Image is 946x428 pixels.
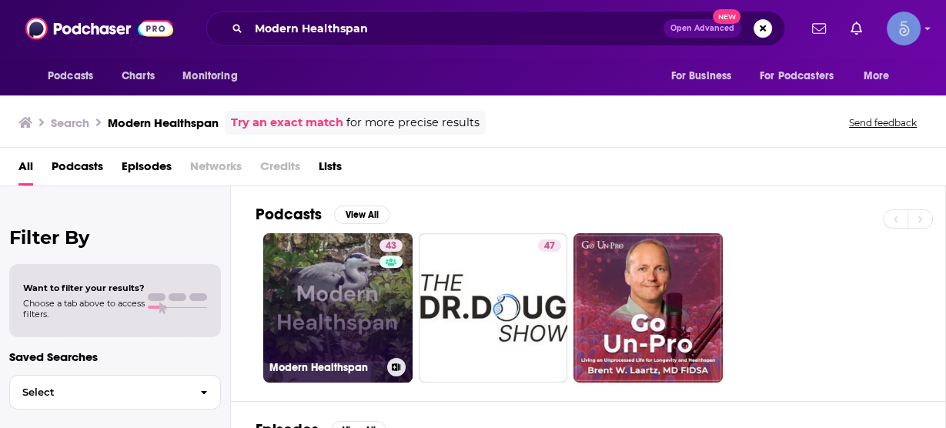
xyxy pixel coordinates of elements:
[760,65,834,87] span: For Podcasters
[25,14,173,43] img: Podchaser - Follow, Share and Rate Podcasts
[538,239,561,252] a: 47
[18,154,33,186] a: All
[9,375,221,410] button: Select
[853,62,909,91] button: open menu
[750,62,856,91] button: open menu
[269,361,381,374] h3: Modern Healthspan
[52,154,103,186] a: Podcasts
[544,239,555,254] span: 47
[887,12,921,45] img: User Profile
[9,226,221,249] h2: Filter By
[887,12,921,45] button: Show profile menu
[256,205,322,224] h2: Podcasts
[249,16,664,41] input: Search podcasts, credits, & more...
[664,19,741,38] button: Open AdvancedNew
[864,65,890,87] span: More
[419,233,568,383] a: 47
[379,239,403,252] a: 43
[346,114,480,132] span: for more precise results
[122,154,172,186] a: Episodes
[260,154,300,186] span: Credits
[23,298,145,319] span: Choose a tab above to access filters.
[172,62,257,91] button: open menu
[37,62,113,91] button: open menu
[256,205,389,224] a: PodcastsView All
[108,115,219,130] h3: Modern Healthspan
[122,65,155,87] span: Charts
[112,62,164,91] a: Charts
[23,283,145,293] span: Want to filter your results?
[319,154,342,186] a: Lists
[206,11,785,46] div: Search podcasts, credits, & more...
[660,62,750,91] button: open menu
[334,206,389,224] button: View All
[713,9,740,24] span: New
[9,349,221,364] p: Saved Searches
[48,65,93,87] span: Podcasts
[670,25,734,32] span: Open Advanced
[10,387,188,397] span: Select
[844,116,921,129] button: Send feedback
[844,15,868,42] a: Show notifications dropdown
[806,15,832,42] a: Show notifications dropdown
[386,239,396,254] span: 43
[263,233,413,383] a: 43Modern Healthspan
[190,154,242,186] span: Networks
[231,114,343,132] a: Try an exact match
[182,65,237,87] span: Monitoring
[887,12,921,45] span: Logged in as Spiral5-G1
[670,65,731,87] span: For Business
[51,115,89,130] h3: Search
